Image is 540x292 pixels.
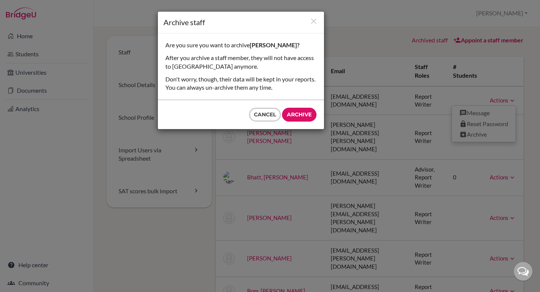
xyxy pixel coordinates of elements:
[282,108,316,122] input: Archive
[309,17,318,27] button: Close
[250,41,300,48] strong: [PERSON_NAME]?
[158,33,324,99] div: Are you sure you want to archive After you archive a staff member, they will not have access to [...
[163,17,318,27] h1: Archive staff
[249,108,281,122] button: Cancel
